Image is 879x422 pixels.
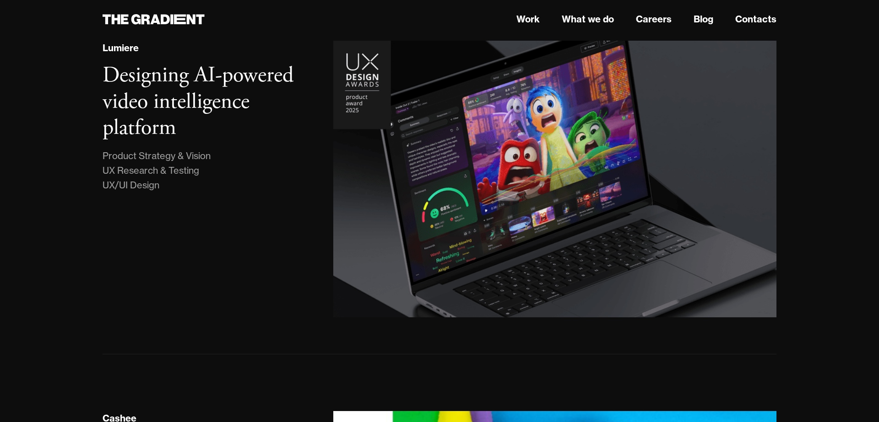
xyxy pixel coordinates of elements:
a: Work [516,12,540,26]
div: Lumiere [103,41,139,55]
h3: Designing AI-powered video intelligence platform [103,61,293,142]
a: Contacts [735,12,776,26]
div: Product Strategy & Vision UX Research & Testing UX/UI Design [103,149,211,192]
a: Careers [636,12,672,26]
a: What we do [562,12,614,26]
a: Blog [694,12,713,26]
a: LumiereDesigning AI-powered video intelligence platformProduct Strategy & VisionUX Research & Tes... [103,41,776,317]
